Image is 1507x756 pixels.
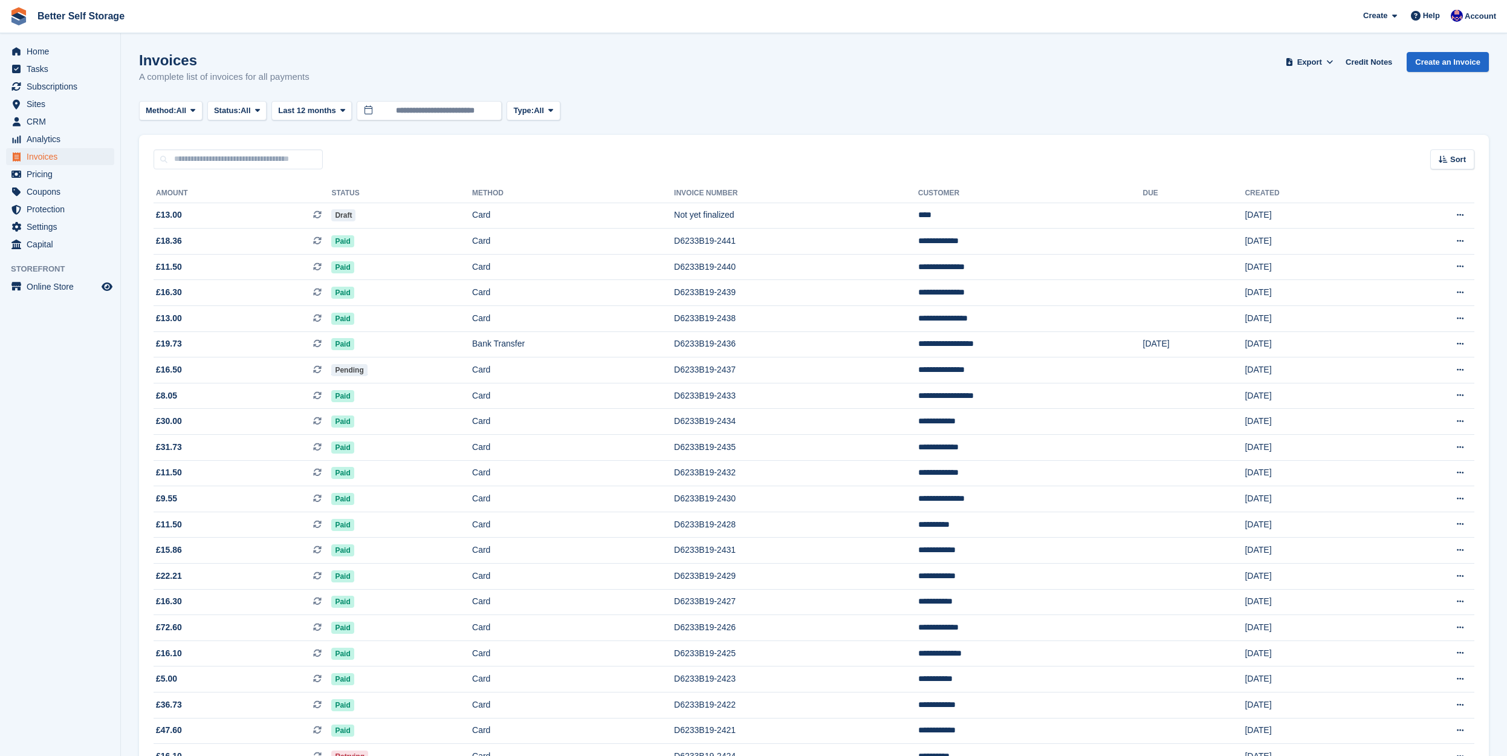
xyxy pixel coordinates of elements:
a: menu [6,236,114,253]
span: £19.73 [156,337,182,350]
td: [DATE] [1245,331,1377,357]
span: Paid [331,699,354,711]
td: [DATE] [1245,615,1377,641]
span: Method: [146,105,177,117]
td: [DATE] [1245,435,1377,461]
span: Paid [331,338,354,350]
td: D6233B19-2433 [674,383,918,409]
td: D6233B19-2421 [674,718,918,744]
span: Paid [331,519,354,531]
td: D6233B19-2423 [674,666,918,692]
span: Paid [331,415,354,428]
td: Card [472,460,674,486]
span: Paid [331,570,354,582]
td: [DATE] [1245,280,1377,306]
td: Card [472,512,674,538]
td: D6233B19-2427 [674,589,918,615]
span: £16.10 [156,647,182,660]
td: D6233B19-2422 [674,692,918,718]
td: D6233B19-2438 [674,306,918,332]
td: Card [472,203,674,229]
td: Card [472,564,674,590]
a: menu [6,113,114,130]
span: Paid [331,442,354,454]
a: Better Self Storage [33,6,129,26]
span: Paid [331,235,354,247]
span: £15.86 [156,544,182,556]
span: £9.55 [156,492,177,505]
span: Paid [331,725,354,737]
span: £11.50 [156,518,182,531]
span: Invoices [27,148,99,165]
td: [DATE] [1245,718,1377,744]
span: Draft [331,209,355,221]
span: Home [27,43,99,60]
span: £13.00 [156,209,182,221]
td: [DATE] [1245,589,1377,615]
span: Sort [1450,154,1466,166]
span: All [534,105,544,117]
a: menu [6,43,114,60]
th: Status [331,184,472,203]
td: Card [472,435,674,461]
th: Amount [154,184,331,203]
span: £31.73 [156,441,182,454]
a: menu [6,148,114,165]
td: [DATE] [1245,383,1377,409]
span: £47.60 [156,724,182,737]
td: Card [472,306,674,332]
span: £11.50 [156,261,182,273]
td: Card [472,615,674,641]
span: Settings [27,218,99,235]
td: [DATE] [1245,564,1377,590]
span: Type: [513,105,534,117]
td: [DATE] [1143,331,1245,357]
td: [DATE] [1245,538,1377,564]
a: Preview store [100,279,114,294]
span: Protection [27,201,99,218]
td: D6233B19-2440 [674,254,918,280]
span: CRM [27,113,99,130]
td: D6233B19-2430 [674,486,918,512]
td: [DATE] [1245,229,1377,255]
span: Paid [331,673,354,685]
button: Type: All [507,101,560,121]
span: Paid [331,467,354,479]
a: menu [6,78,114,95]
a: menu [6,166,114,183]
span: Paid [331,493,354,505]
span: All [241,105,251,117]
span: Paid [331,648,354,660]
td: [DATE] [1245,203,1377,229]
td: Card [472,357,674,383]
h1: Invoices [139,52,310,68]
span: Capital [27,236,99,253]
td: D6233B19-2436 [674,331,918,357]
img: stora-icon-8386f47178a22dfd0bd8f6a31ec36ba5ce8667c1dd55bd0f319d3a0aa187defe.svg [10,7,28,25]
td: [DATE] [1245,486,1377,512]
span: £16.50 [156,363,182,376]
span: £13.00 [156,312,182,325]
td: D6233B19-2437 [674,357,918,383]
td: Card [472,692,674,718]
span: Subscriptions [27,78,99,95]
span: £30.00 [156,415,182,428]
span: Status: [214,105,241,117]
td: Card [472,666,674,692]
td: D6233B19-2425 [674,640,918,666]
span: Paid [331,313,354,325]
td: Card [472,486,674,512]
td: [DATE] [1245,357,1377,383]
td: D6233B19-2426 [674,615,918,641]
span: Paid [331,544,354,556]
button: Method: All [139,101,203,121]
a: menu [6,60,114,77]
button: Export [1283,52,1336,72]
th: Invoice Number [674,184,918,203]
span: £18.36 [156,235,182,247]
span: Paid [331,596,354,608]
span: £16.30 [156,286,182,299]
span: Paid [331,287,354,299]
a: menu [6,131,114,148]
td: Card [472,254,674,280]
